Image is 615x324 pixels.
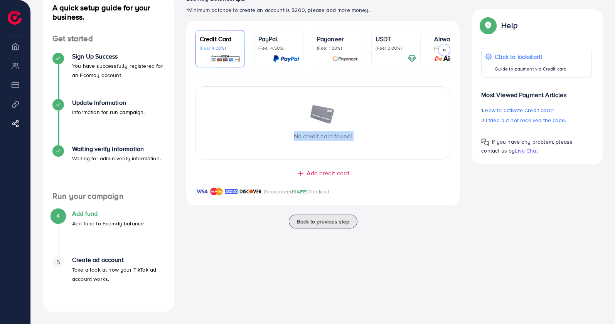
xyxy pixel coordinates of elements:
[200,34,241,44] p: Credit Card
[43,34,174,44] h4: Get started
[297,218,349,225] span: Back to previous step
[56,258,60,267] span: 5
[293,188,306,195] span: SAFE
[273,54,299,63] img: card
[43,256,174,302] li: Create ad account
[239,187,262,196] img: brand
[481,138,573,154] span: If you have any problem, please contact us by
[72,256,165,264] h4: Create ad account
[307,169,349,178] span: Add credit card
[72,265,165,284] p: Take a look at how your TikTok ad account works.
[43,145,174,191] li: Waiting verify information
[582,289,609,318] iframe: Chat
[310,105,337,125] img: image
[432,54,475,63] img: card
[43,3,174,22] h4: A quick setup guide for your business.
[317,45,358,51] p: (Fee: 1.00%)
[210,187,223,196] img: brand
[72,219,144,228] p: Add fund to Ecomdy balance
[43,53,174,99] li: Sign Up Success
[501,21,517,30] p: Help
[72,210,144,217] h4: Add fund
[43,191,174,201] h4: Run your campaign
[481,84,592,99] p: Most Viewed Payment Articles
[495,64,566,74] p: Guide to payment via Credit card
[195,187,208,196] img: brand
[200,45,241,51] p: (Fee: 4.00%)
[186,5,460,15] p: *Minimum balance to create an account is $200, please add more money.
[376,34,416,44] p: USDT
[72,145,161,153] h4: Waiting verify information
[56,212,60,220] span: 4
[481,138,489,146] img: Popup guide
[72,107,145,117] p: Information for run campaign.
[72,99,145,106] h4: Update Information
[495,52,566,61] p: Click to kickstart!
[258,34,299,44] p: PayPal
[317,34,358,44] p: Payoneer
[258,45,299,51] p: (Fee: 4.50%)
[210,54,241,63] img: card
[481,106,592,115] p: 1.
[434,45,475,51] p: (Fee: 0.00%)
[289,215,357,228] button: Back to previous step
[225,187,238,196] img: brand
[376,45,416,51] p: (Fee: 0.00%)
[486,116,566,124] span: I tried but not received the code.
[481,116,592,125] p: 2.
[332,54,358,63] img: card
[408,54,416,63] img: card
[72,61,165,80] p: You have successfully registered for an Ecomdy account
[481,18,495,32] img: Popup guide
[515,147,537,154] span: Live Chat
[43,210,174,256] li: Add fund
[264,187,330,196] p: Guaranteed Checkout
[196,131,450,141] p: No credit card found!
[43,99,174,145] li: Update Information
[8,11,22,25] img: logo
[434,34,475,44] p: Airwallex
[485,106,554,114] span: How to activate Credit card?
[72,53,165,60] h4: Sign Up Success
[72,154,161,163] p: Waiting for admin verify information.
